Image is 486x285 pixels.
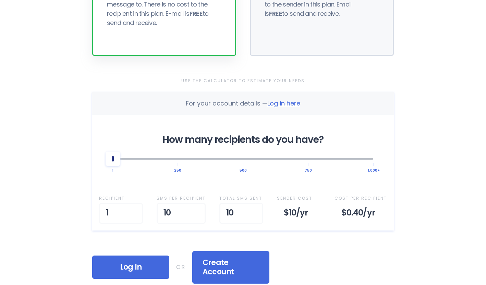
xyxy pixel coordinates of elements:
[113,135,373,144] div: How many recipients do you have?
[277,203,321,224] div: $10 /yr
[186,99,300,108] div: For your account details —
[335,194,387,203] div: Cost Per Recipient
[269,9,282,18] b: FREE
[219,194,263,203] div: Total SMS Sent
[190,9,203,18] b: FREE
[176,263,185,272] div: OR
[277,194,321,203] div: Sender Cost
[192,251,269,284] div: Create Account
[92,76,394,85] div: Use the Calculator to Estimate Your Needs
[335,203,387,224] div: $0.40 /yr
[219,203,263,224] div: 10
[99,203,143,224] div: 1
[203,258,259,277] span: Create Account
[99,194,143,203] div: Recipient
[92,256,169,279] div: Log In
[267,99,300,108] span: Log in here
[157,194,206,203] div: SMS per Recipient
[102,262,159,272] span: Log In
[157,203,206,224] div: 10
